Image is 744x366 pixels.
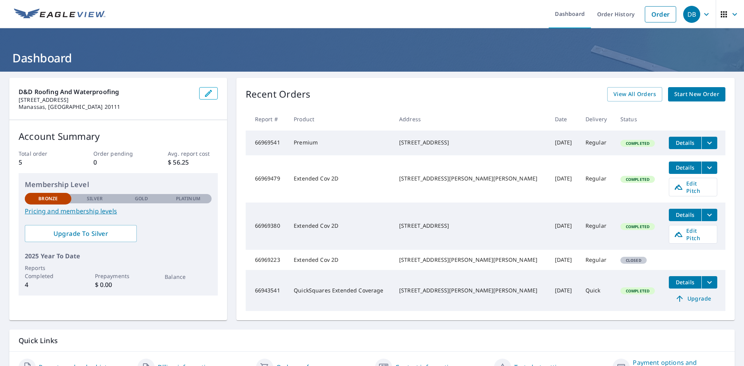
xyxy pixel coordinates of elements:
[579,203,614,250] td: Regular
[674,227,712,242] span: Edit Pitch
[674,89,719,99] span: Start New Order
[674,180,712,194] span: Edit Pitch
[549,131,579,155] td: [DATE]
[579,270,614,311] td: Quick
[669,162,701,174] button: detailsBtn-66969479
[93,149,143,158] p: Order pending
[288,270,393,311] td: QuickSquares Extended Coverage
[621,177,654,182] span: Completed
[95,272,141,280] p: Prepayments
[19,158,68,167] p: 5
[288,131,393,155] td: Premium
[246,87,311,101] p: Recent Orders
[549,203,579,250] td: [DATE]
[579,155,614,203] td: Regular
[669,276,701,289] button: detailsBtn-66943541
[673,294,713,303] span: Upgrade
[38,195,58,202] p: Bronze
[246,155,288,203] td: 66969479
[19,336,725,345] p: Quick Links
[288,250,393,270] td: Extended Cov 2D
[95,280,141,289] p: $ 0.00
[669,209,701,221] button: detailsBtn-66969380
[19,96,193,103] p: [STREET_ADDRESS]
[246,131,288,155] td: 66969541
[393,108,549,131] th: Address
[579,108,614,131] th: Delivery
[621,141,654,146] span: Completed
[25,206,212,216] a: Pricing and membership levels
[399,222,542,230] div: [STREET_ADDRESS]
[614,108,663,131] th: Status
[683,6,700,23] div: DB
[246,250,288,270] td: 66969223
[25,225,137,242] a: Upgrade To Silver
[621,288,654,294] span: Completed
[31,229,131,238] span: Upgrade To Silver
[9,50,735,66] h1: Dashboard
[579,131,614,155] td: Regular
[673,139,697,146] span: Details
[669,137,701,149] button: detailsBtn-66969541
[549,108,579,131] th: Date
[19,103,193,110] p: Manassas, [GEOGRAPHIC_DATA] 20111
[93,158,143,167] p: 0
[613,89,656,99] span: View All Orders
[701,276,717,289] button: filesDropdownBtn-66943541
[19,129,218,143] p: Account Summary
[399,139,542,146] div: [STREET_ADDRESS]
[549,250,579,270] td: [DATE]
[246,270,288,311] td: 66943541
[669,225,717,244] a: Edit Pitch
[579,250,614,270] td: Regular
[87,195,103,202] p: Silver
[135,195,148,202] p: Gold
[399,175,542,182] div: [STREET_ADDRESS][PERSON_NAME][PERSON_NAME]
[669,292,717,305] a: Upgrade
[14,9,105,20] img: EV Logo
[549,270,579,311] td: [DATE]
[168,158,217,167] p: $ 56.25
[701,162,717,174] button: filesDropdownBtn-66969479
[19,87,193,96] p: D&D Roofing and Waterproofing
[673,164,697,171] span: Details
[288,108,393,131] th: Product
[701,209,717,221] button: filesDropdownBtn-66969380
[621,224,654,229] span: Completed
[621,258,646,263] span: Closed
[673,278,697,286] span: Details
[673,211,697,218] span: Details
[25,264,71,280] p: Reports Completed
[246,108,288,131] th: Report #
[668,87,725,101] a: Start New Order
[25,179,212,190] p: Membership Level
[19,149,68,158] p: Total order
[645,6,676,22] a: Order
[25,280,71,289] p: 4
[399,287,542,294] div: [STREET_ADDRESS][PERSON_NAME][PERSON_NAME]
[549,155,579,203] td: [DATE]
[288,155,393,203] td: Extended Cov 2D
[246,203,288,250] td: 66969380
[669,178,717,196] a: Edit Pitch
[288,203,393,250] td: Extended Cov 2D
[168,149,217,158] p: Avg. report cost
[701,137,717,149] button: filesDropdownBtn-66969541
[607,87,662,101] a: View All Orders
[399,256,542,264] div: [STREET_ADDRESS][PERSON_NAME][PERSON_NAME]
[25,251,212,261] p: 2025 Year To Date
[165,273,211,281] p: Balance
[176,195,200,202] p: Platinum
